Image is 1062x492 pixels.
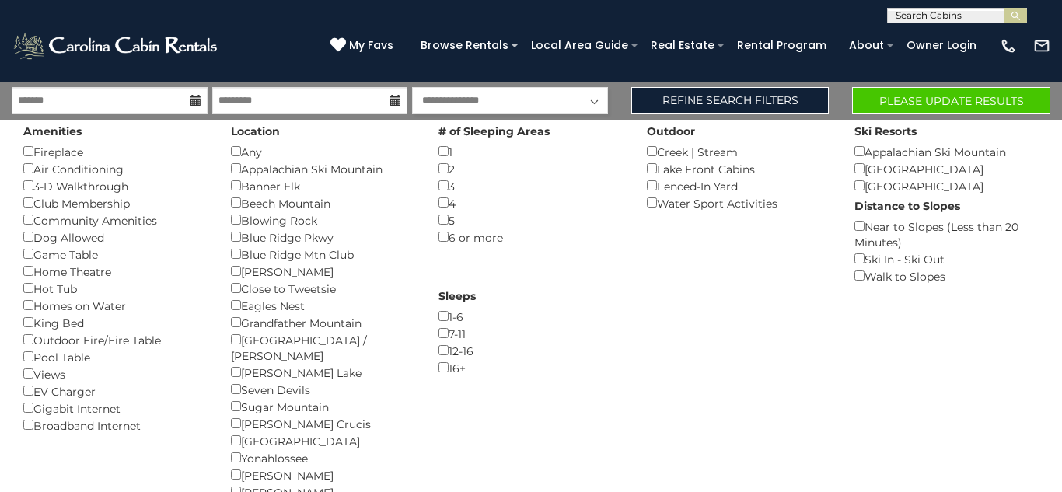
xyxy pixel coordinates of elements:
img: phone-regular-white.png [1000,37,1017,54]
div: Fireplace [23,143,208,160]
div: 3 [438,177,623,194]
div: Outdoor Fire/Fire Table [23,331,208,348]
div: Beech Mountain [231,194,415,211]
div: Lake Front Cabins [647,160,831,177]
div: Home Theatre [23,263,208,280]
div: Blue Ridge Mtn Club [231,246,415,263]
label: Distance to Slopes [854,198,960,214]
div: 16+ [438,359,623,376]
a: Real Estate [643,33,722,58]
div: [GEOGRAPHIC_DATA] [231,432,415,449]
div: [PERSON_NAME] Lake [231,364,415,381]
div: Creek | Stream [647,143,831,160]
span: My Favs [349,37,393,54]
div: [GEOGRAPHIC_DATA] / [PERSON_NAME] [231,331,415,364]
div: [PERSON_NAME] [231,466,415,483]
div: 5 [438,211,623,229]
div: Blowing Rock [231,211,415,229]
div: [GEOGRAPHIC_DATA] [854,177,1039,194]
div: Gigabit Internet [23,400,208,417]
div: 12-16 [438,342,623,359]
a: Local Area Guide [523,33,636,58]
div: 2 [438,160,623,177]
a: Browse Rentals [413,33,516,58]
img: White-1-2.png [12,30,222,61]
div: 1 [438,143,623,160]
div: 7-11 [438,325,623,342]
div: Walk to Slopes [854,267,1039,284]
div: Club Membership [23,194,208,211]
div: Close to Tweetsie [231,280,415,297]
div: Dog Allowed [23,229,208,246]
div: Appalachian Ski Mountain [854,143,1039,160]
div: Ski In - Ski Out [854,250,1039,267]
div: EV Charger [23,382,208,400]
div: Broadband Internet [23,417,208,434]
div: Eagles Nest [231,297,415,314]
div: Pool Table [23,348,208,365]
div: 3-D Walkthrough [23,177,208,194]
label: # of Sleeping Areas [438,124,550,139]
label: Location [231,124,280,139]
div: Blue Ridge Pkwy [231,229,415,246]
div: [PERSON_NAME] Crucis [231,415,415,432]
a: Refine Search Filters [631,87,830,114]
div: Seven Devils [231,381,415,398]
div: Water Sport Activities [647,194,831,211]
div: Grandfather Mountain [231,314,415,331]
label: Outdoor [647,124,695,139]
a: Owner Login [899,33,984,58]
div: [GEOGRAPHIC_DATA] [854,160,1039,177]
div: Yonahlossee [231,449,415,466]
div: 1-6 [438,308,623,325]
label: Sleeps [438,288,476,304]
div: Near to Slopes (Less than 20 Minutes) [854,218,1039,250]
div: Banner Elk [231,177,415,194]
label: Ski Resorts [854,124,917,139]
div: Air Conditioning [23,160,208,177]
div: Views [23,365,208,382]
div: Fenced-In Yard [647,177,831,194]
div: Appalachian Ski Mountain [231,160,415,177]
a: My Favs [330,37,397,54]
img: mail-regular-white.png [1033,37,1050,54]
div: Any [231,143,415,160]
div: Game Table [23,246,208,263]
div: [PERSON_NAME] [231,263,415,280]
label: Amenities [23,124,82,139]
button: Please Update Results [852,87,1050,114]
div: 6 or more [438,229,623,246]
a: About [841,33,892,58]
div: Homes on Water [23,297,208,314]
div: Sugar Mountain [231,398,415,415]
div: Hot Tub [23,280,208,297]
div: King Bed [23,314,208,331]
a: Rental Program [729,33,834,58]
div: Community Amenities [23,211,208,229]
div: 4 [438,194,623,211]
